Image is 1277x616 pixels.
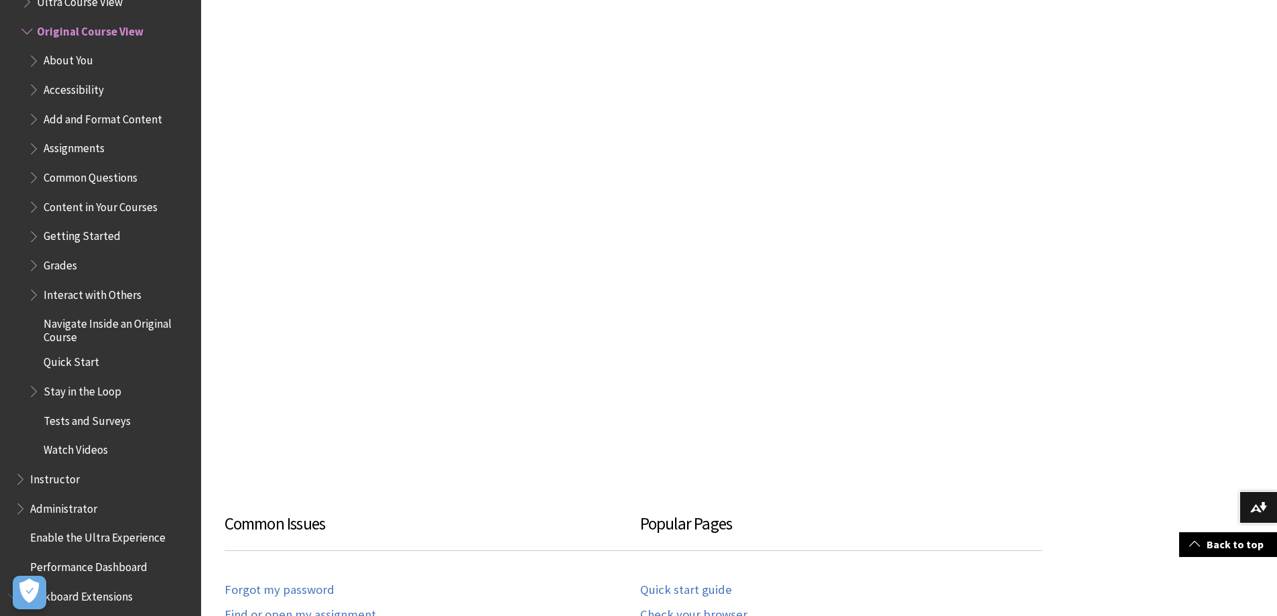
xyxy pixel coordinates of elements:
[44,312,192,344] span: Navigate Inside an Original Course
[225,582,335,598] a: Forgot my password
[640,582,732,598] a: Quick start guide
[44,351,99,369] span: Quick Start
[44,108,162,126] span: Add and Format Content
[13,576,46,609] button: Open Preferences
[30,556,147,574] span: Performance Dashboard
[44,196,158,214] span: Content in Your Courses
[30,497,97,515] span: Administrator
[44,78,104,97] span: Accessibility
[44,137,105,156] span: Assignments
[225,511,640,551] h3: Common Issues
[44,380,121,398] span: Stay in the Loop
[640,511,1042,551] h3: Popular Pages
[37,20,143,38] span: Original Course View
[23,585,133,603] span: Blackboard Extensions
[44,439,108,457] span: Watch Videos
[44,50,93,68] span: About You
[44,166,137,184] span: Common Questions
[44,225,121,243] span: Getting Started
[44,254,77,272] span: Grades
[1179,532,1277,557] a: Back to top
[44,284,141,302] span: Interact with Others
[44,410,131,428] span: Tests and Surveys
[30,468,80,486] span: Instructor
[30,527,166,545] span: Enable the Ultra Experience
